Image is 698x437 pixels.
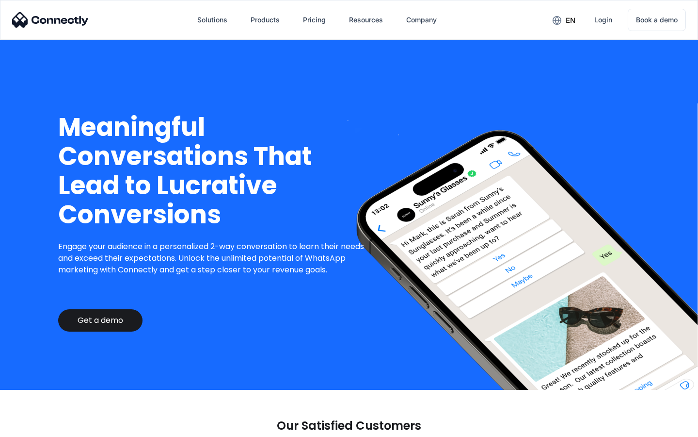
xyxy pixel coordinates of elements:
a: Login [587,8,620,32]
a: Book a demo [628,9,686,31]
div: Solutions [197,13,227,27]
img: Connectly Logo [12,12,89,28]
a: Pricing [295,8,333,32]
div: Solutions [190,8,235,32]
aside: Language selected: English [10,420,58,434]
p: Engage your audience in a personalized 2-way conversation to learn their needs and exceed their e... [58,241,372,276]
div: Company [398,8,444,32]
div: Products [243,8,287,32]
div: Resources [349,13,383,27]
div: Resources [341,8,391,32]
div: Get a demo [78,316,123,325]
div: Pricing [303,13,326,27]
div: en [566,14,575,27]
ul: Language list [19,420,58,434]
div: Products [251,13,280,27]
div: en [545,13,583,27]
div: Login [594,13,612,27]
h1: Meaningful Conversations That Lead to Lucrative Conversions [58,113,372,229]
a: Get a demo [58,309,143,332]
div: Company [406,13,437,27]
p: Our Satisfied Customers [277,419,421,433]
